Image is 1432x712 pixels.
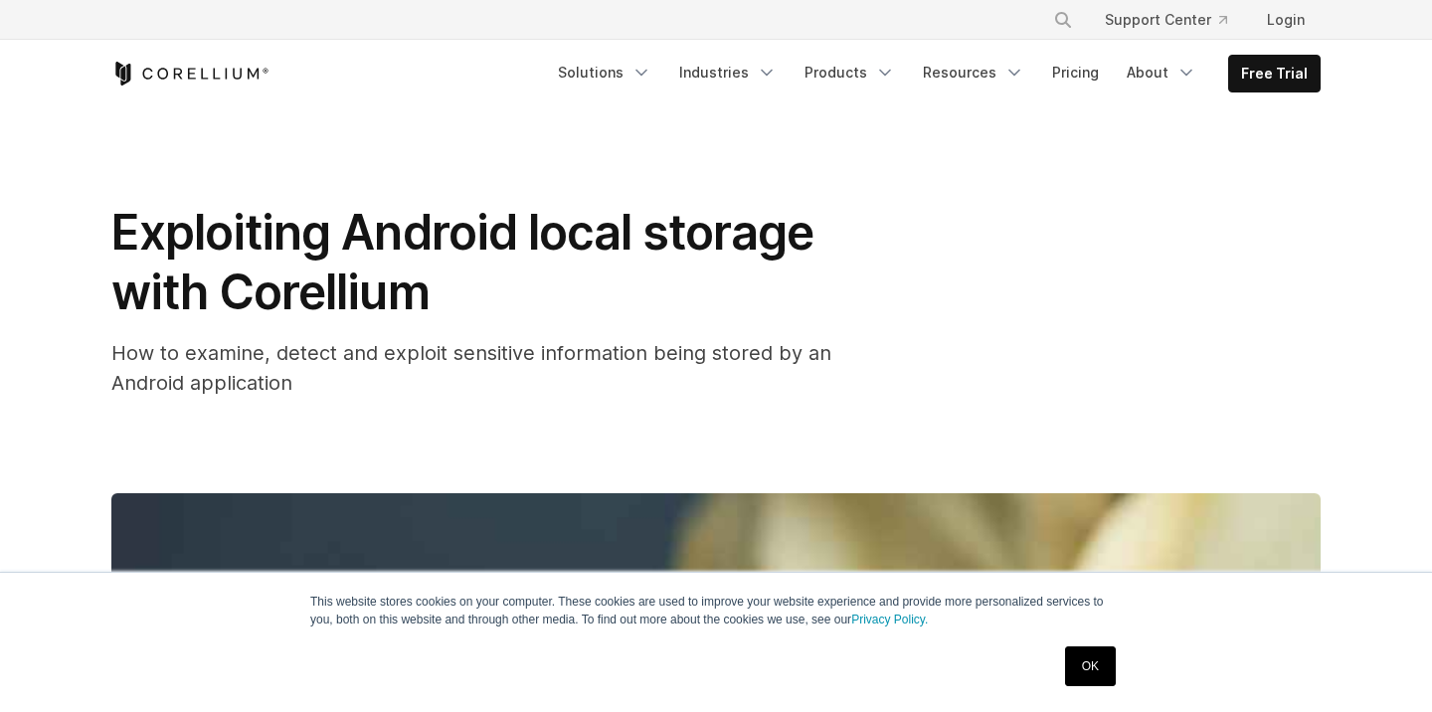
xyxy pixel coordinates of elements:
[1115,55,1208,90] a: About
[310,593,1122,628] p: This website stores cookies on your computer. These cookies are used to improve your website expe...
[1029,2,1321,38] div: Navigation Menu
[1089,2,1243,38] a: Support Center
[111,62,269,86] a: Corellium Home
[1251,2,1321,38] a: Login
[851,613,928,626] a: Privacy Policy.
[911,55,1036,90] a: Resources
[1045,2,1081,38] button: Search
[546,55,663,90] a: Solutions
[546,55,1321,92] div: Navigation Menu
[667,55,789,90] a: Industries
[1065,646,1116,686] a: OK
[793,55,907,90] a: Products
[1040,55,1111,90] a: Pricing
[111,341,831,395] span: How to examine, detect and exploit sensitive information being stored by an Android application
[111,203,813,321] span: Exploiting Android local storage with Corellium
[1229,56,1320,91] a: Free Trial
